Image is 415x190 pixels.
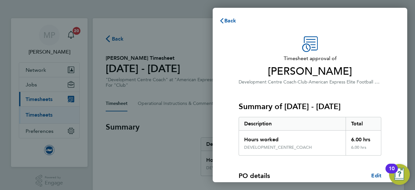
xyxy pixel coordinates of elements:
[371,172,381,180] a: Edit
[239,117,381,156] div: Summary of 01 - 31 Aug 2025
[239,117,346,130] div: Description
[239,171,270,180] h4: PO details
[346,145,381,155] div: 6.00 hrs
[239,131,346,145] div: Hours worked
[239,101,381,112] h3: Summary of [DATE] - [DATE]
[346,131,381,145] div: 6.00 hrs
[307,79,309,85] span: ·
[389,164,410,185] button: Open Resource Center, 10 new notifications
[244,145,312,150] div: DEVELOPMENT_CENTRE_COACH
[371,172,381,179] span: Edit
[389,169,395,177] div: 10
[239,65,381,78] span: [PERSON_NAME]
[296,79,298,85] span: ·
[239,79,296,85] span: Development Centre Coach
[346,117,381,130] div: Total
[239,55,381,62] span: Timesheet approval of
[224,18,236,24] span: Back
[213,14,243,27] button: Back
[298,79,307,85] span: Club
